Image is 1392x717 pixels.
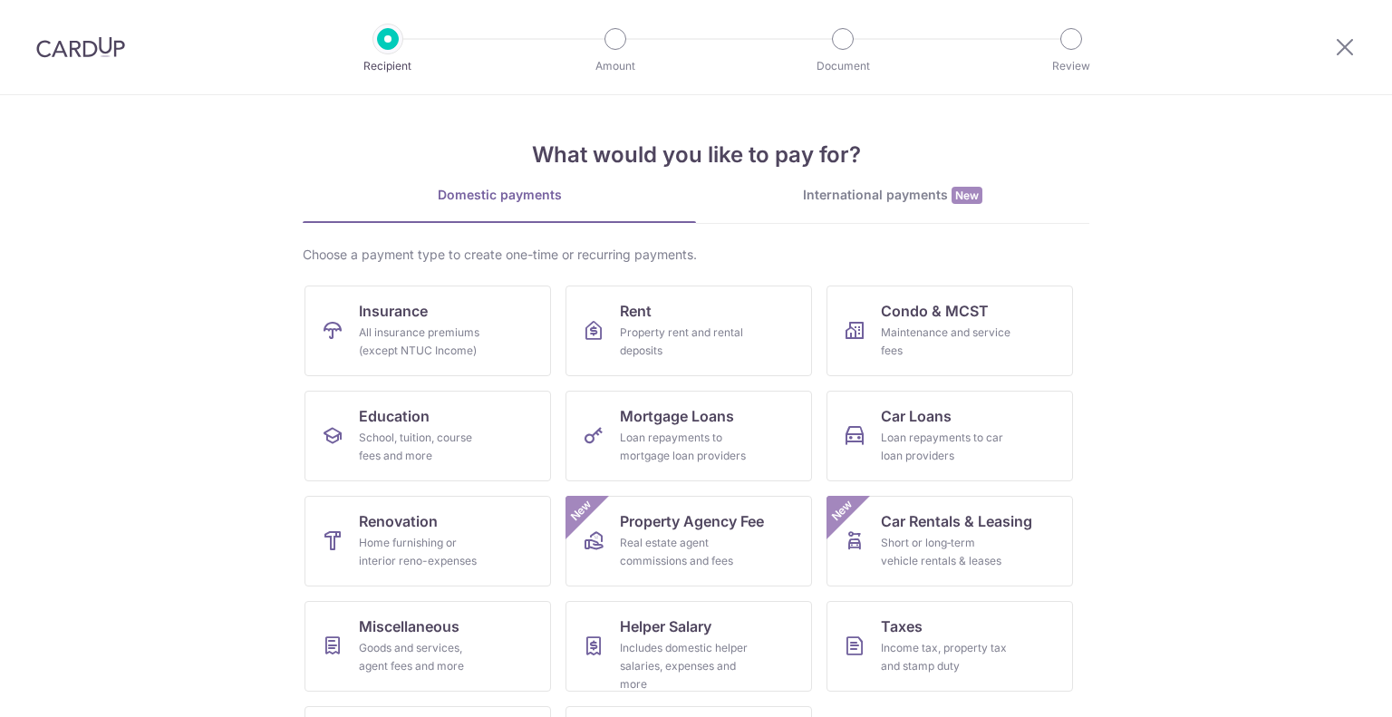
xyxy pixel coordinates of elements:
a: RenovationHome furnishing or interior reno-expenses [304,496,551,586]
a: Mortgage LoansLoan repayments to mortgage loan providers [565,391,812,481]
a: Property Agency FeeReal estate agent commissions and feesNew [565,496,812,586]
a: Car Rentals & LeasingShort or long‑term vehicle rentals & leasesNew [826,496,1073,586]
p: Recipient [321,57,455,75]
h4: What would you like to pay for? [303,139,1089,171]
span: Car Loans [881,405,952,427]
span: New [566,496,596,526]
div: Property rent and rental deposits [620,324,750,360]
div: Maintenance and service fees [881,324,1011,360]
div: Loan repayments to mortgage loan providers [620,429,750,465]
a: Car LoansLoan repayments to car loan providers [826,391,1073,481]
div: All insurance premiums (except NTUC Income) [359,324,489,360]
div: Domestic payments [303,186,696,204]
span: New [827,496,857,526]
a: InsuranceAll insurance premiums (except NTUC Income) [304,286,551,376]
a: MiscellaneousGoods and services, agent fees and more [304,601,551,692]
a: EducationSchool, tuition, course fees and more [304,391,551,481]
a: TaxesIncome tax, property tax and stamp duty [826,601,1073,692]
p: Document [776,57,910,75]
div: Loan repayments to car loan providers [881,429,1011,465]
div: School, tuition, course fees and more [359,429,489,465]
div: Income tax, property tax and stamp duty [881,639,1011,675]
span: Miscellaneous [359,615,459,637]
span: Renovation [359,510,438,532]
div: Includes domestic helper salaries, expenses and more [620,639,750,693]
span: New [952,187,982,204]
a: RentProperty rent and rental deposits [565,286,812,376]
span: Taxes [881,615,923,637]
span: Helper Salary [620,615,711,637]
span: Insurance [359,300,428,322]
span: Property Agency Fee [620,510,764,532]
div: Choose a payment type to create one-time or recurring payments. [303,246,1089,264]
span: Education [359,405,430,427]
span: Mortgage Loans [620,405,734,427]
img: CardUp [36,36,125,58]
div: Home furnishing or interior reno-expenses [359,534,489,570]
p: Amount [548,57,682,75]
a: Condo & MCSTMaintenance and service fees [826,286,1073,376]
div: Goods and services, agent fees and more [359,639,489,675]
div: International payments [696,186,1089,205]
p: Review [1004,57,1138,75]
span: Car Rentals & Leasing [881,510,1032,532]
span: Rent [620,300,652,322]
a: Helper SalaryIncludes domestic helper salaries, expenses and more [565,601,812,692]
div: Short or long‑term vehicle rentals & leases [881,534,1011,570]
span: Condo & MCST [881,300,989,322]
div: Real estate agent commissions and fees [620,534,750,570]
